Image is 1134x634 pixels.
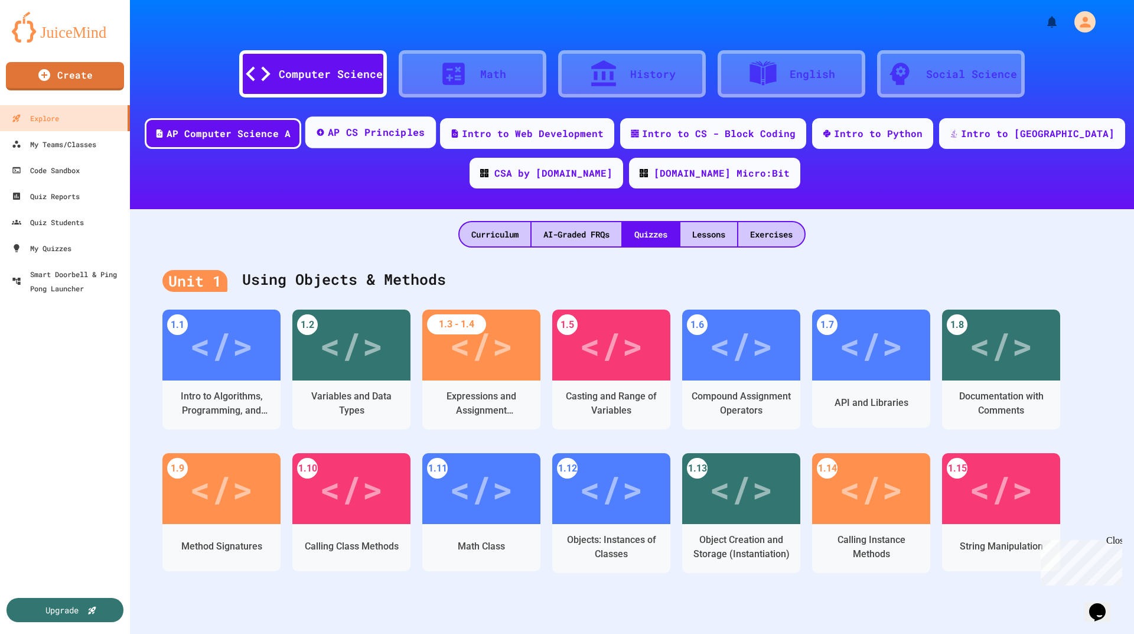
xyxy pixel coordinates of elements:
[12,163,80,177] div: Code Sandbox
[12,267,125,295] div: Smart Doorbell & Ping Pong Launcher
[961,126,1115,141] div: Intro to [GEOGRAPHIC_DATA]
[12,241,71,255] div: My Quizzes
[687,458,708,479] div: 1.13
[687,314,708,335] div: 1.6
[5,5,82,75] div: Chat with us now!Close
[790,66,835,82] div: English
[181,539,262,554] div: Method Signatures
[817,458,838,479] div: 1.14
[45,604,79,616] div: Upgrade
[947,458,967,479] div: 1.15
[691,389,791,418] div: Compound Assignment Operators
[947,314,967,335] div: 1.8
[640,169,648,177] img: CODE_logo_RGB.png
[190,462,253,515] div: </>
[12,12,118,43] img: logo-orange.svg
[561,533,661,561] div: Objects: Instances of Classes
[579,462,643,515] div: </>
[297,314,318,335] div: 1.2
[969,318,1033,372] div: </>
[926,66,1017,82] div: Social Science
[532,222,621,246] div: AI-Graded FRQs
[709,462,773,515] div: </>
[305,539,399,554] div: Calling Class Methods
[320,462,383,515] div: </>
[557,458,578,479] div: 1.12
[680,222,737,246] div: Lessons
[1084,587,1122,622] iframe: chat widget
[458,539,505,554] div: Math Class
[839,318,903,372] div: </>
[561,389,661,418] div: Casting and Range of Variables
[835,396,908,410] div: API and Libraries
[431,389,532,418] div: Expressions and Assignment Statements
[480,66,506,82] div: Math
[190,318,253,372] div: </>
[297,458,318,479] div: 1.10
[1036,535,1122,586] iframe: chat widget
[951,389,1051,418] div: Documentation with Comments
[12,137,96,151] div: My Teams/Classes
[12,215,84,229] div: Quiz Students
[969,462,1033,515] div: </>
[167,314,188,335] div: 1.1
[301,389,402,418] div: Variables and Data Types
[12,189,80,203] div: Quiz Reports
[12,111,59,125] div: Explore
[162,256,1102,304] div: Using Objects & Methods
[960,539,1043,554] div: String Manipulation
[279,66,383,82] div: Computer Science
[557,314,578,335] div: 1.5
[623,222,679,246] div: Quizzes
[162,270,227,292] div: Unit 1
[6,62,124,90] a: Create
[171,389,272,418] div: Intro to Algorithms, Programming, and Compilers
[1023,12,1062,32] div: My Notifications
[328,125,425,140] div: AP CS Principles
[167,458,188,479] div: 1.9
[494,166,612,180] div: CSA by [DOMAIN_NAME]
[462,126,604,141] div: Intro to Web Development
[579,318,643,372] div: </>
[821,533,921,561] div: Calling Instance Methods
[691,533,791,561] div: Object Creation and Storage (Instantiation)
[1062,8,1099,35] div: My Account
[630,66,676,82] div: History
[167,126,291,141] div: AP Computer Science A
[654,166,790,180] div: [DOMAIN_NAME] Micro:Bit
[480,169,488,177] img: CODE_logo_RGB.png
[427,314,486,334] div: 1.3 - 1.4
[460,222,530,246] div: Curriculum
[817,314,838,335] div: 1.7
[320,318,383,372] div: </>
[642,126,796,141] div: Intro to CS - Block Coding
[709,318,773,372] div: </>
[834,126,923,141] div: Intro to Python
[449,318,513,372] div: </>
[449,462,513,515] div: </>
[738,222,804,246] div: Exercises
[427,458,448,479] div: 1.11
[839,462,903,515] div: </>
